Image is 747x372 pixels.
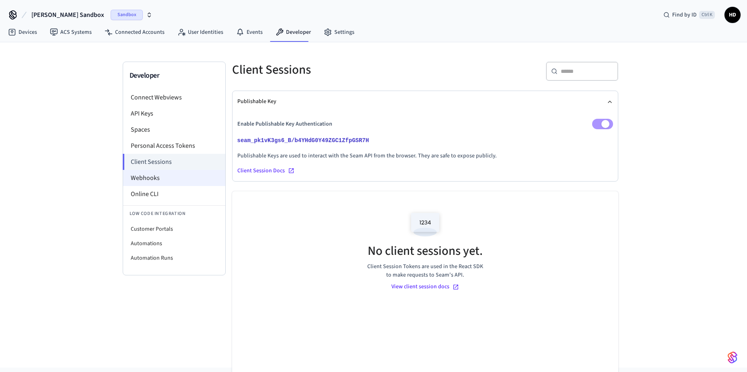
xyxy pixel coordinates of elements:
[123,105,225,122] li: API Keys
[2,25,43,39] a: Devices
[237,167,613,175] a: Client Session Docs
[269,25,317,39] a: Developer
[672,11,697,19] span: Find by ID
[237,91,613,112] button: Publishable Key
[237,112,613,181] div: Publishable Key
[123,251,225,265] li: Automation Runs
[368,243,483,259] h5: No client sessions yet.
[123,222,225,236] li: Customer Portals
[123,154,225,170] li: Client Sessions
[171,25,230,39] a: User Identities
[724,7,741,23] button: HD
[123,236,225,251] li: Automations
[699,11,715,19] span: Ctrl K
[98,25,171,39] a: Connected Accounts
[391,283,459,291] a: View client session docs
[123,122,225,138] li: Spaces
[123,89,225,105] li: Connect Webviews
[43,25,98,39] a: ACS Systems
[123,170,225,186] li: Webhooks
[31,10,104,20] span: [PERSON_NAME] Sandbox
[657,8,721,22] div: Find by IDCtrl K
[230,25,269,39] a: Events
[407,207,443,242] img: Access Codes Empty State
[123,138,225,154] li: Personal Access Tokens
[123,205,225,222] li: Low Code Integration
[123,186,225,202] li: Online CLI
[111,10,143,20] span: Sandbox
[365,262,486,279] span: Client Session Tokens are used in the React SDK to make requests to Seam's API.
[237,120,332,128] p: Enable Publishable Key Authentication
[317,25,361,39] a: Settings
[130,70,219,81] h3: Developer
[236,136,377,145] button: seam_pk1vK3gs6_B/b4YHdG0Y49ZGC1ZfpGSR7H
[232,62,420,78] h5: Client Sessions
[728,351,737,364] img: SeamLogoGradient.69752ec5.svg
[725,8,740,22] span: HD
[237,152,613,160] p: Publishable Keys are used to interact with the Seam API from the browser. They are safe to expose...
